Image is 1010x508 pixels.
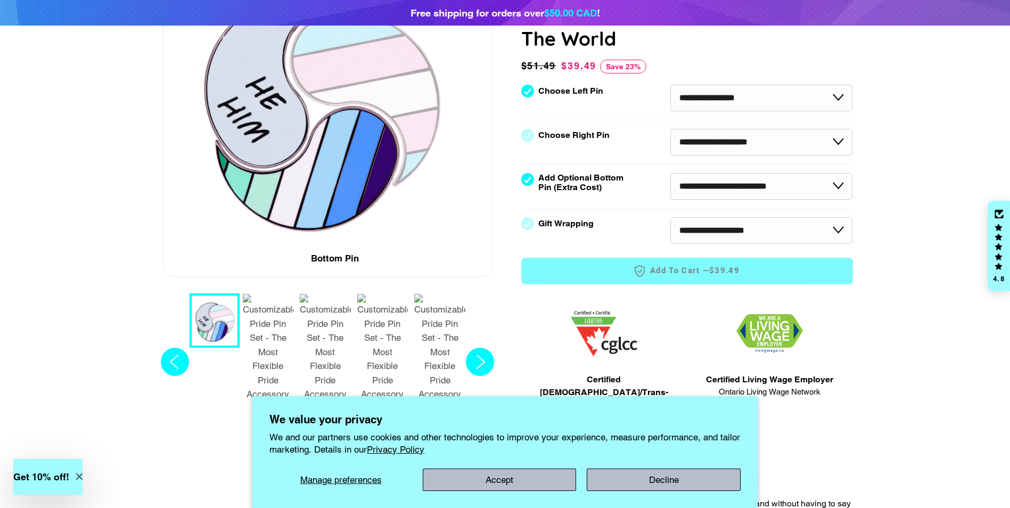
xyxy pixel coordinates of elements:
button: 3 / 9 [297,293,354,435]
span: Manage preferences [300,474,382,485]
label: Add Optional Bottom Pin (Extra Cost) [538,173,628,192]
button: Decline [587,469,740,491]
div: Free shipping for orders over ! [410,5,600,20]
label: Gift Wrapping [538,219,594,228]
img: Customizable Pride Pin Set - The Most Flexible Pride Accessory In The World [300,294,351,430]
span: $50.00 CAD [544,7,597,19]
span: $51.49 [521,59,559,73]
h2: We value your privacy [269,413,741,426]
button: Accept [423,469,576,491]
label: Choose Left Pin [538,86,603,96]
div: Bottom Pin [311,251,359,266]
button: Previous slide [158,293,192,435]
div: 4.8 [992,275,1005,282]
button: Next slide [463,293,497,435]
span: $39.49 [561,60,596,71]
img: Customizable Pride Pin Set - The Most Flexible Pride Accessory In The World [414,294,465,430]
span: Certified Living Wage Employer [706,373,833,386]
label: Choose Right Pin [538,130,610,140]
p: We and our partners use cookies and other technologies to improve your experience, measure perfor... [269,431,741,455]
span: Add to Cart — [537,264,837,278]
span: Certified [DEMOGRAPHIC_DATA]/Trans-Owned Supplier [527,373,682,412]
button: Add to Cart —$39.49 [521,258,853,284]
img: 1705457225.png [571,311,637,356]
span: Ontario Living Wage Network [706,386,833,398]
span: Save 23% [600,60,646,73]
a: Privacy Policy [367,444,424,455]
button: 4 / 9 [354,293,412,435]
button: 1 / 9 [190,293,240,348]
span: $39.49 [709,265,740,276]
div: Click to open Judge.me floating reviews tab [988,201,1010,291]
button: Manage preferences [269,469,412,491]
img: Customizable Pride Pin Set - The Most Flexible Pride Accessory In The World [357,294,408,430]
button: 2 / 9 [240,293,297,435]
img: Customizable Pride Pin Set - The Most Flexible Pride Accessory In The World [243,294,294,430]
img: 1706832627.png [736,314,803,353]
button: 5 / 9 [411,293,469,435]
